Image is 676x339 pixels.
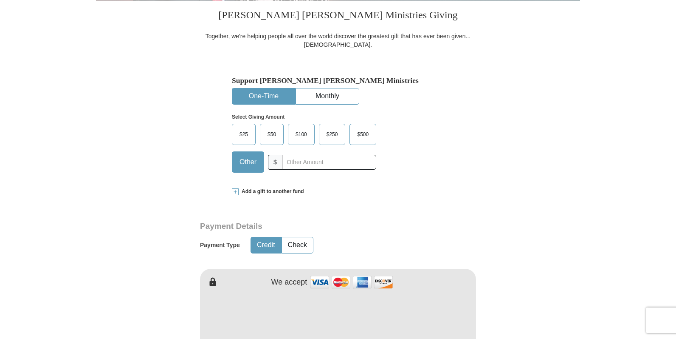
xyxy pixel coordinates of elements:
strong: Select Giving Amount [232,114,284,120]
span: $50 [263,128,280,141]
button: Monthly [296,88,359,104]
span: $25 [235,128,252,141]
span: $100 [291,128,311,141]
h3: Payment Details [200,222,417,231]
span: $250 [322,128,342,141]
h5: Support [PERSON_NAME] [PERSON_NAME] Ministries [232,76,444,85]
input: Other Amount [282,155,376,170]
span: Other [235,156,261,168]
h5: Payment Type [200,242,240,249]
span: Add a gift to another fund [239,188,304,195]
div: Together, we're helping people all over the world discover the greatest gift that has ever been g... [200,32,476,49]
h3: [PERSON_NAME] [PERSON_NAME] Ministries Giving [200,0,476,32]
h4: We accept [271,278,307,287]
button: One-Time [232,88,295,104]
span: $500 [353,128,373,141]
button: Check [282,237,313,253]
span: $ [268,155,282,170]
img: credit cards accepted [309,273,394,291]
button: Credit [251,237,281,253]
